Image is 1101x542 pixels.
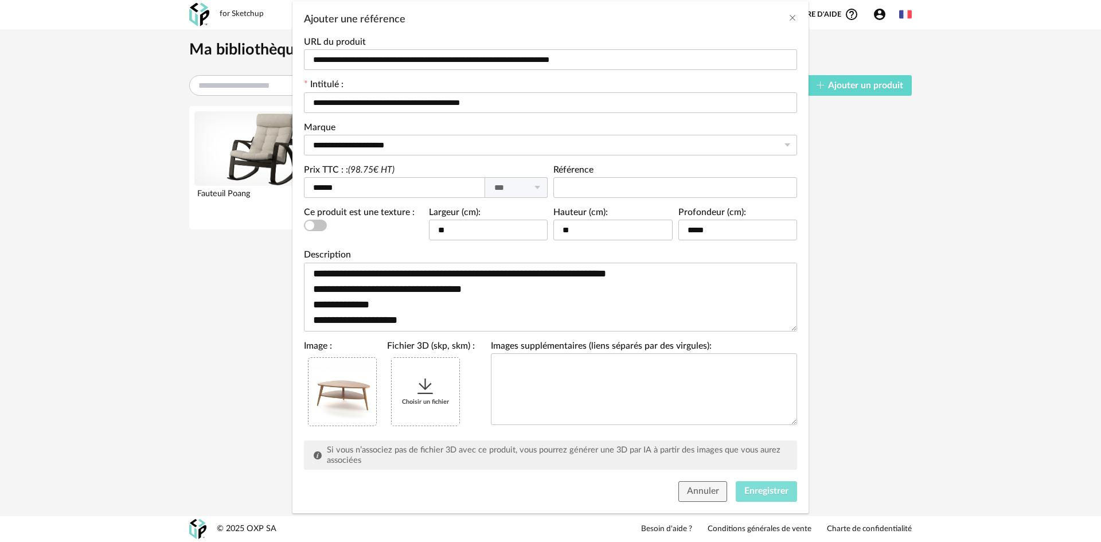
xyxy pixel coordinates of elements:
[387,342,475,353] label: Fichier 3D (skp, skm) :
[553,208,608,220] label: Hauteur (cm):
[304,123,335,135] label: Marque
[736,481,797,502] button: Enregistrer
[788,13,797,25] button: Close
[304,165,395,174] label: Prix TTC : :
[304,208,415,220] label: Ce produit est une texture :
[304,14,405,25] span: Ajouter une référence
[304,342,332,353] label: Image :
[304,38,366,49] label: URL du produit
[687,486,719,496] span: Annuler
[491,342,712,353] label: Images supplémentaires (liens séparés par des virgules):
[304,80,343,92] label: Intitulé :
[304,251,351,262] label: Description
[327,446,780,465] span: Si vous n’associez pas de fichier 3D avec ce produit, vous pourrez générer une 3D par IA à partir...
[292,1,809,513] div: Ajouter une référence
[553,166,594,177] label: Référence
[744,486,788,496] span: Enregistrer
[392,358,459,426] div: Choisir un fichier
[678,208,746,220] label: Profondeur (cm):
[678,481,728,502] button: Annuler
[348,165,395,174] i: (98.75€ HT)
[429,208,481,220] label: Largeur (cm):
